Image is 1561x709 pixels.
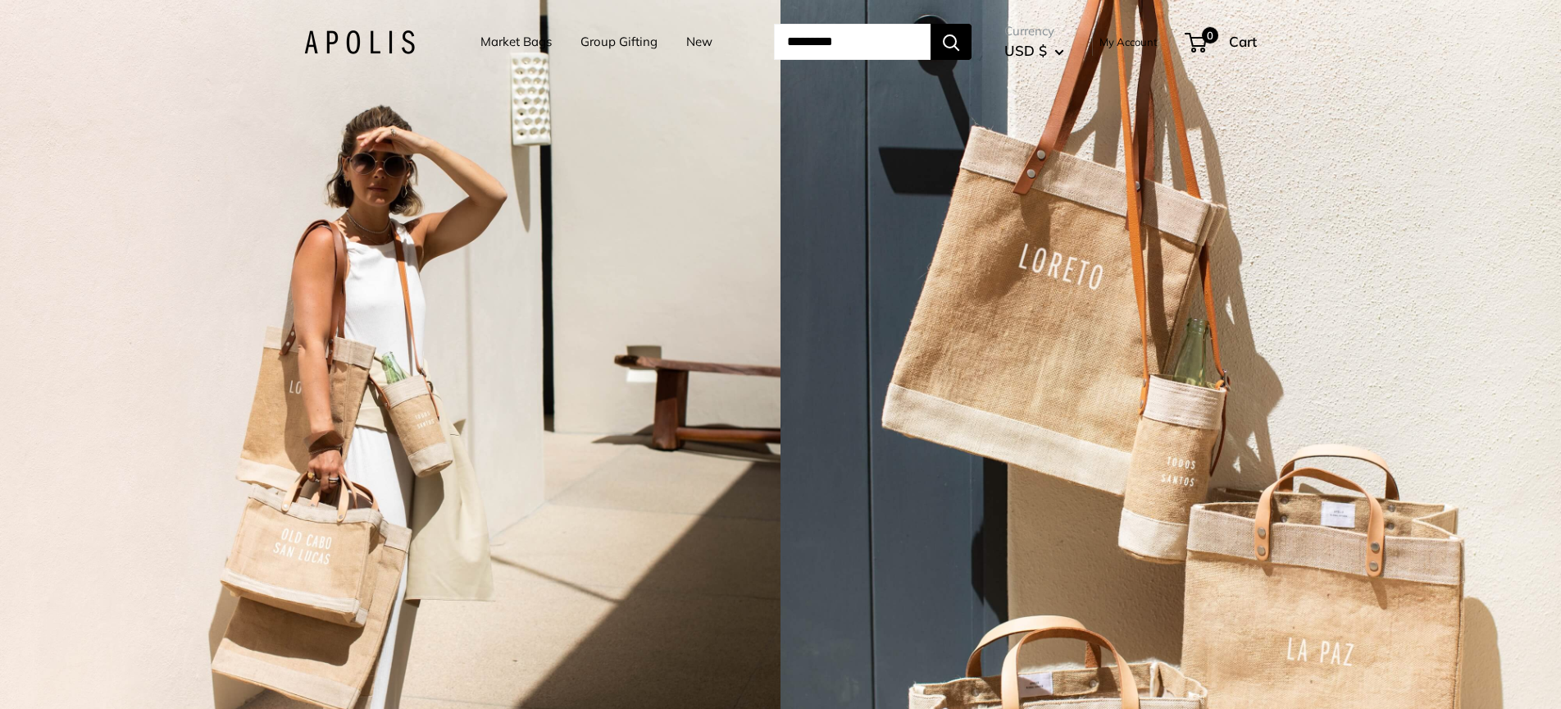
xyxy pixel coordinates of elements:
[580,30,658,53] a: Group Gifting
[1004,20,1064,43] span: Currency
[931,24,972,60] button: Search
[1202,27,1218,43] span: 0
[304,30,415,54] img: Apolis
[686,30,712,53] a: New
[480,30,552,53] a: Market Bags
[1186,29,1257,55] a: 0 Cart
[1099,32,1158,52] a: My Account
[1004,42,1047,59] span: USD $
[774,24,931,60] input: Search...
[1229,33,1257,50] span: Cart
[1004,38,1064,64] button: USD $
